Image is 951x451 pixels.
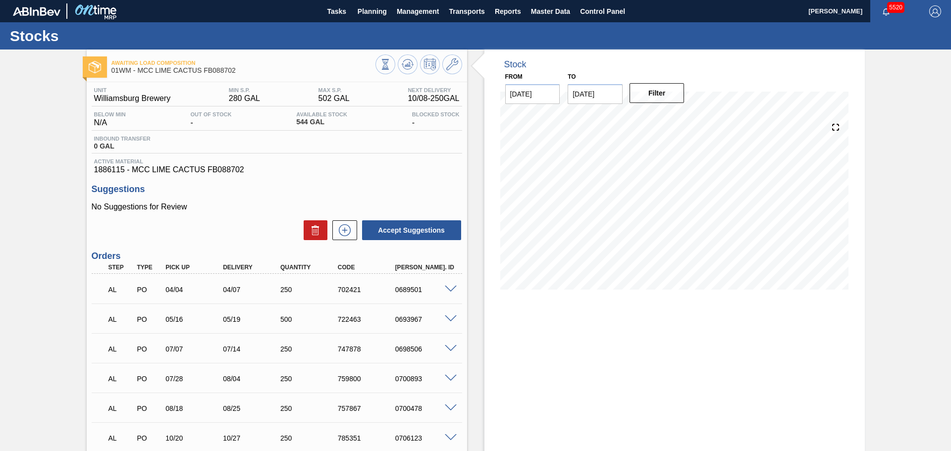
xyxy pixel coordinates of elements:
[420,54,440,74] button: Schedule Inventory
[191,111,232,117] span: Out Of Stock
[134,404,164,412] div: Purchase order
[134,375,164,383] div: Purchase order
[505,73,523,80] label: From
[318,94,350,103] span: 502 GAL
[134,315,164,323] div: Purchase order
[106,264,136,271] div: Step
[335,434,400,442] div: 785351
[278,434,342,442] div: 250
[335,404,400,412] div: 757867
[335,345,400,353] div: 747878
[375,54,395,74] button: Stocks Overview
[163,375,227,383] div: 07/28/2025
[163,404,227,412] div: 08/18/2025
[108,375,133,383] p: AL
[296,118,347,126] span: 544 GAL
[393,345,457,353] div: 0698506
[220,264,285,271] div: Delivery
[163,345,227,353] div: 07/07/2025
[412,111,460,117] span: Blocked Stock
[278,264,342,271] div: Quantity
[335,264,400,271] div: Code
[10,30,186,42] h1: Stocks
[163,264,227,271] div: Pick up
[220,404,285,412] div: 08/25/2025
[92,184,462,195] h3: Suggestions
[410,111,462,127] div: -
[568,73,576,80] label: to
[442,54,462,74] button: Go to Master Data / General
[630,83,685,103] button: Filter
[358,5,387,17] span: Planning
[870,4,902,18] button: Notifications
[94,111,126,117] span: Below Min
[94,94,171,103] span: Williamsburg Brewery
[318,87,350,93] span: MAX S.P.
[108,286,133,294] p: AL
[106,279,136,301] div: Awaiting Load Composition
[220,434,285,442] div: 10/27/2025
[220,345,285,353] div: 07/14/2025
[229,94,260,103] span: 280 GAL
[580,5,625,17] span: Control Panel
[393,286,457,294] div: 0689501
[887,2,904,13] span: 5520
[108,315,133,323] p: AL
[362,220,461,240] button: Accept Suggestions
[220,315,285,323] div: 05/19/2025
[398,54,418,74] button: Update Chart
[89,61,101,73] img: Ícone
[393,434,457,442] div: 0706123
[106,398,136,419] div: Awaiting Load Composition
[106,338,136,360] div: Awaiting Load Composition
[278,345,342,353] div: 250
[94,143,151,150] span: 0 GAL
[335,286,400,294] div: 702421
[134,286,164,294] div: Purchase order
[111,60,375,66] span: Awaiting Load Composition
[92,251,462,261] h3: Orders
[220,375,285,383] div: 08/04/2025
[108,404,133,412] p: AL
[106,368,136,390] div: Awaiting Load Composition
[229,87,260,93] span: MIN S.P.
[449,5,485,17] span: Transports
[393,315,457,323] div: 0693967
[278,315,342,323] div: 500
[106,308,136,330] div: Awaiting Load Composition
[393,404,457,412] div: 0700478
[505,84,560,104] input: mm/dd/yyyy
[94,136,151,142] span: Inbound Transfer
[335,375,400,383] div: 759800
[278,286,342,294] div: 250
[111,67,375,74] span: 01WM - MCC LIME CACTUS FB088702
[188,111,234,127] div: -
[134,434,164,442] div: Purchase order
[163,315,227,323] div: 05/16/2025
[94,165,460,174] span: 1886115 - MCC LIME CACTUS FB088702
[504,59,527,70] div: Stock
[393,264,457,271] div: [PERSON_NAME]. ID
[335,315,400,323] div: 722463
[397,5,439,17] span: Management
[134,264,164,271] div: Type
[134,345,164,353] div: Purchase order
[495,5,521,17] span: Reports
[357,219,462,241] div: Accept Suggestions
[278,404,342,412] div: 250
[299,220,327,240] div: Delete Suggestions
[13,7,60,16] img: TNhmsLtSVTkK8tSr43FrP2fwEKptu5GPRR3wAAAABJRU5ErkJggg==
[163,286,227,294] div: 04/04/2025
[408,87,459,93] span: Next Delivery
[296,111,347,117] span: Available Stock
[94,87,171,93] span: Unit
[106,427,136,449] div: Awaiting Load Composition
[163,434,227,442] div: 10/20/2025
[92,202,462,211] p: No Suggestions for Review
[108,434,133,442] p: AL
[393,375,457,383] div: 0700893
[568,84,623,104] input: mm/dd/yyyy
[94,158,460,164] span: Active Material
[220,286,285,294] div: 04/07/2025
[929,5,941,17] img: Logout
